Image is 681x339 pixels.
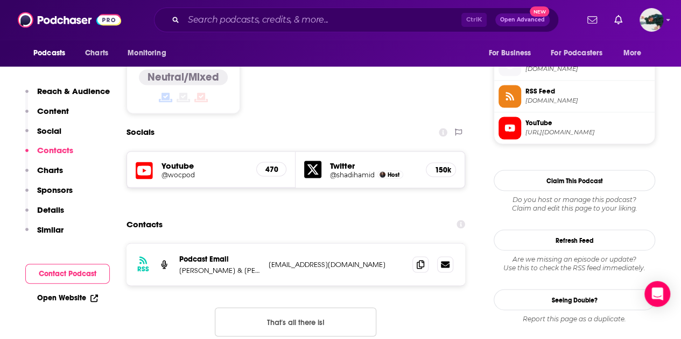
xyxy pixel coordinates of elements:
[525,97,650,105] span: api.substack.com
[37,205,64,215] p: Details
[25,106,69,126] button: Content
[388,171,399,178] span: Host
[37,145,73,155] p: Contacts
[215,307,376,336] button: Nothing here.
[37,86,110,96] p: Reach & Audience
[25,145,73,165] button: Contacts
[25,225,64,244] button: Similar
[494,255,655,272] div: Are we missing an episode or update? Use this to check the RSS feed immediately.
[488,46,531,61] span: For Business
[25,126,61,146] button: Social
[494,195,655,212] div: Claim and edit this page to your liking.
[25,185,73,205] button: Sponsors
[380,171,385,177] img: Shadi Hamid
[640,8,663,32] span: Logged in as fsg.publicity
[640,8,663,32] img: User Profile
[525,118,650,128] span: YouTube
[330,160,417,170] h5: Twitter
[162,160,248,170] h5: Youtube
[85,46,108,61] span: Charts
[179,254,260,263] p: Podcast Email
[18,10,121,30] img: Podchaser - Follow, Share and Rate Podcasts
[330,170,375,178] a: @shadihamid
[481,43,544,63] button: open menu
[583,11,601,29] a: Show notifications dropdown
[494,195,655,204] span: Do you host or manage this podcast?
[499,85,650,107] a: RSS Feed[DOMAIN_NAME]
[162,170,248,178] a: @wocpod
[623,46,642,61] span: More
[499,117,650,139] a: YouTube[URL][DOMAIN_NAME]
[148,70,219,84] h4: Neutral/Mixed
[494,170,655,191] button: Claim This Podcast
[500,17,545,23] span: Open Advanced
[25,165,63,185] button: Charts
[265,164,277,174] h5: 470
[25,205,64,225] button: Details
[525,65,650,73] span: wisdomofcrowds.live
[525,86,650,96] span: RSS Feed
[127,214,163,234] h2: Contacts
[184,11,461,28] input: Search podcasts, credits, & more...
[435,165,447,174] h5: 150k
[78,43,115,63] a: Charts
[616,43,655,63] button: open menu
[37,293,98,302] a: Open Website
[461,13,487,27] span: Ctrl K
[495,13,550,26] button: Open AdvancedNew
[25,264,110,284] button: Contact Podcast
[37,165,63,175] p: Charts
[551,46,602,61] span: For Podcasters
[37,185,73,195] p: Sponsors
[137,264,149,273] h3: RSS
[530,6,549,17] span: New
[128,46,166,61] span: Monitoring
[26,43,79,63] button: open menu
[33,46,65,61] span: Podcasts
[644,281,670,307] div: Open Intercom Messenger
[494,229,655,250] button: Refresh Feed
[640,8,663,32] button: Show profile menu
[37,106,69,116] p: Content
[127,122,155,142] h2: Socials
[37,126,61,136] p: Social
[544,43,618,63] button: open menu
[179,265,260,275] p: [PERSON_NAME] & [PERSON_NAME]
[37,225,64,235] p: Similar
[120,43,180,63] button: open menu
[269,259,404,269] p: [EMAIL_ADDRESS][DOMAIN_NAME]
[494,289,655,310] a: Seeing Double?
[610,11,627,29] a: Show notifications dropdown
[154,8,559,32] div: Search podcasts, credits, & more...
[525,128,650,136] span: https://www.youtube.com/@wocpod
[494,314,655,323] div: Report this page as a duplicate.
[25,86,110,106] button: Reach & Audience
